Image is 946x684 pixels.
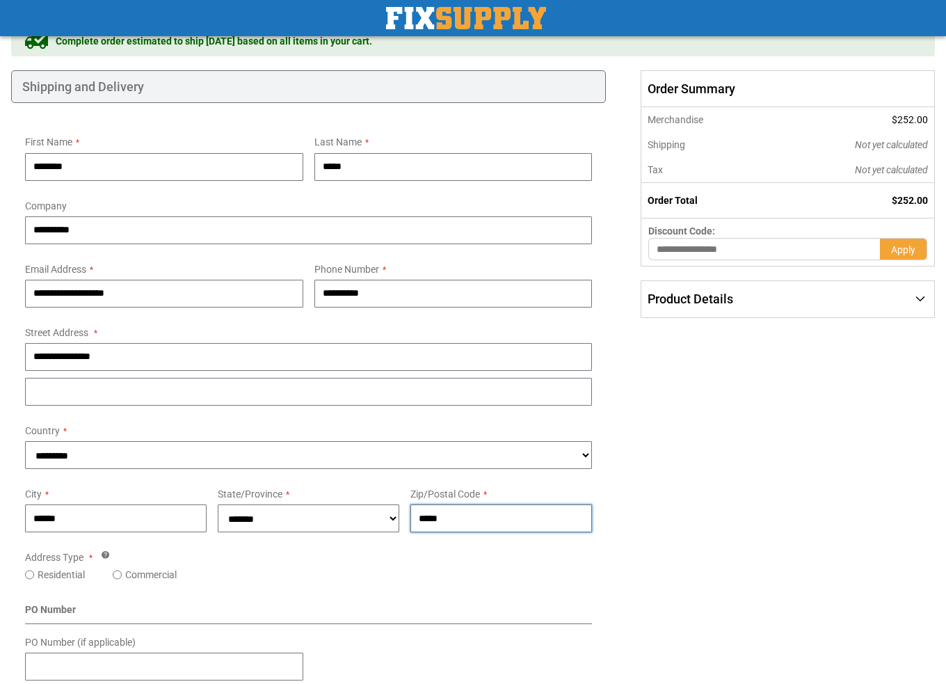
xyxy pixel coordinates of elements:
[38,568,85,582] label: Residential
[25,603,592,624] div: PO Number
[648,195,698,206] strong: Order Total
[855,164,928,175] span: Not yet calculated
[25,637,136,648] span: PO Number (if applicable)
[855,139,928,150] span: Not yet calculated
[386,7,546,29] a: store logo
[314,264,379,275] span: Phone Number
[25,552,83,563] span: Address Type
[641,70,935,108] span: Order Summary
[892,195,928,206] span: $252.00
[125,568,177,582] label: Commercial
[891,244,915,255] span: Apply
[892,114,928,125] span: $252.00
[641,157,771,183] th: Tax
[25,488,42,500] span: City
[25,425,60,436] span: Country
[648,292,733,306] span: Product Details
[25,136,72,148] span: First Name
[56,34,372,48] span: Complete order estimated to ship [DATE] based on all items in your cart.
[11,70,606,104] div: Shipping and Delivery
[25,200,67,212] span: Company
[410,488,480,500] span: Zip/Postal Code
[648,139,685,150] span: Shipping
[648,225,715,237] span: Discount Code:
[25,264,86,275] span: Email Address
[25,327,88,338] span: Street Address
[218,488,282,500] span: State/Province
[314,136,362,148] span: Last Name
[880,238,927,260] button: Apply
[641,107,771,132] th: Merchandise
[386,7,546,29] img: Fix Industrial Supply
